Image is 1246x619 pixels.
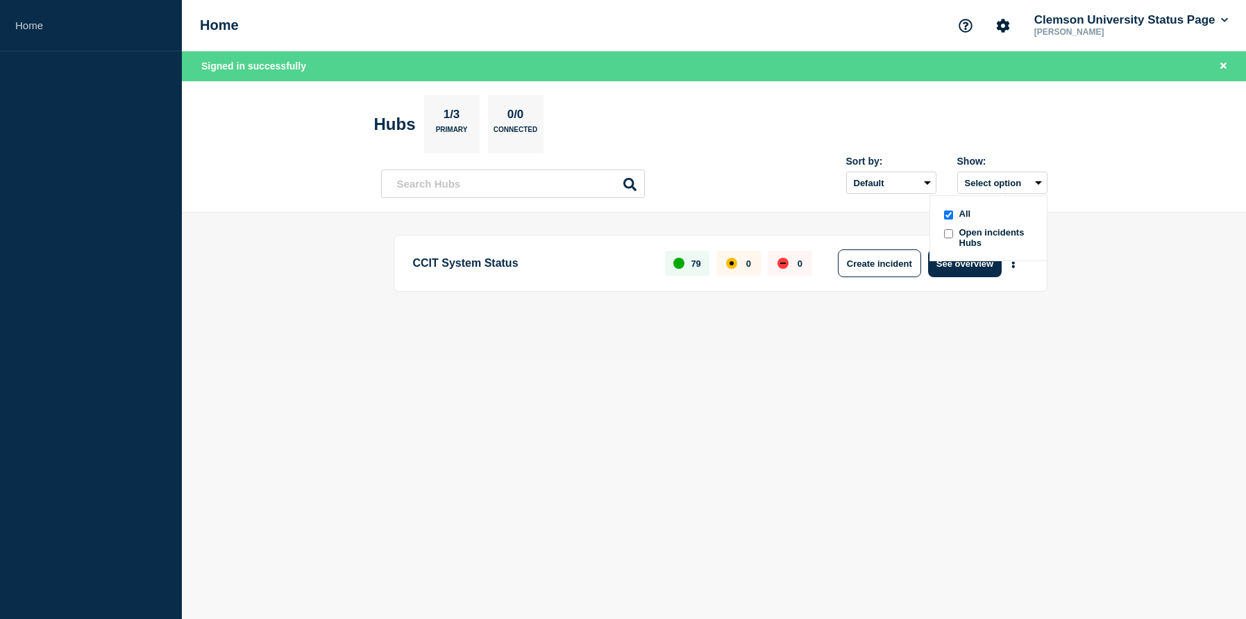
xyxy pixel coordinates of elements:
p: CCIT System Status [413,249,650,277]
button: See overview [928,249,1002,277]
p: [PERSON_NAME] [1032,27,1176,37]
span: All [959,208,971,222]
div: affected [726,258,737,269]
select: Sort by [846,172,936,194]
span: Open incidents Hubs [959,227,1036,248]
div: up [673,258,684,269]
div: down [777,258,789,269]
p: 79 [691,258,700,269]
input: all checkbox [944,211,953,220]
p: Connected [494,126,537,140]
p: Primary [436,126,468,140]
h1: Home [200,17,239,33]
p: 0 [798,258,802,269]
input: openIncidentsHubs checkbox [944,229,953,238]
input: Search Hubs [381,170,645,198]
button: Close banner [1215,58,1232,74]
p: 0 [746,258,751,269]
button: Account settings [988,11,1018,40]
button: Support [951,11,980,40]
p: 0/0 [502,108,529,126]
div: Show: [957,156,1047,167]
button: Clemson University Status Page [1032,13,1231,27]
p: 1/3 [438,108,465,126]
span: Signed in successfully [201,60,306,72]
div: Sort by: [846,156,936,167]
button: Create incident [838,249,921,277]
button: Select optionall checkboxAllopenIncidentsHubs checkboxOpen incidents Hubs [957,172,1047,194]
h2: Hubs [374,115,416,134]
